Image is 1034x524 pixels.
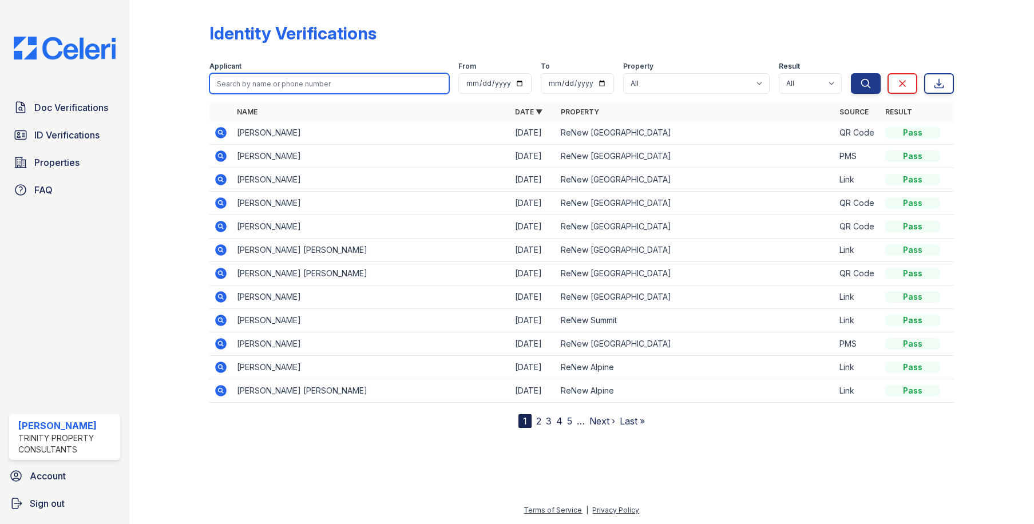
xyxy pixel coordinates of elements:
td: PMS [835,145,881,168]
td: [PERSON_NAME] [232,168,510,192]
div: Pass [885,150,940,162]
div: Pass [885,315,940,326]
td: ReNew [GEOGRAPHIC_DATA] [556,285,834,309]
td: Link [835,356,881,379]
a: 3 [546,415,552,427]
a: Account [5,465,125,487]
td: [PERSON_NAME] [PERSON_NAME] [232,262,510,285]
td: Link [835,309,881,332]
div: Pass [885,338,940,350]
td: ReNew [GEOGRAPHIC_DATA] [556,215,834,239]
td: [DATE] [510,168,556,192]
td: [DATE] [510,379,556,403]
td: ReNew [GEOGRAPHIC_DATA] [556,145,834,168]
td: ReNew [GEOGRAPHIC_DATA] [556,192,834,215]
div: | [586,506,588,514]
input: Search by name or phone number [209,73,449,94]
a: Next › [589,415,615,427]
span: … [577,414,585,428]
td: [DATE] [510,145,556,168]
div: Pass [885,174,940,185]
a: Properties [9,151,120,174]
a: Source [839,108,869,116]
div: Pass [885,244,940,256]
td: [PERSON_NAME] [232,285,510,309]
img: CE_Logo_Blue-a8612792a0a2168367f1c8372b55b34899dd931a85d93a1a3d3e32e68fde9ad4.png [5,37,125,59]
a: Sign out [5,492,125,515]
div: Pass [885,385,940,396]
a: Date ▼ [515,108,542,116]
label: Applicant [209,62,241,71]
td: [PERSON_NAME] [232,121,510,145]
td: [PERSON_NAME] [PERSON_NAME] [232,379,510,403]
span: FAQ [34,183,53,197]
td: [PERSON_NAME] [232,356,510,379]
td: [DATE] [510,309,556,332]
a: Doc Verifications [9,96,120,119]
td: [DATE] [510,192,556,215]
td: ReNew Alpine [556,356,834,379]
span: Account [30,469,66,483]
td: PMS [835,332,881,356]
td: [PERSON_NAME] [232,192,510,215]
td: Link [835,239,881,262]
div: Pass [885,197,940,209]
td: [DATE] [510,356,556,379]
td: [DATE] [510,332,556,356]
span: ID Verifications [34,128,100,142]
div: 1 [518,414,532,428]
td: QR Code [835,192,881,215]
a: Terms of Service [524,506,582,514]
a: Result [885,108,912,116]
td: Link [835,285,881,309]
td: ReNew [GEOGRAPHIC_DATA] [556,239,834,262]
td: QR Code [835,121,881,145]
td: Link [835,168,881,192]
a: 5 [567,415,572,427]
td: [DATE] [510,262,556,285]
td: ReNew Summit [556,309,834,332]
td: [PERSON_NAME] [PERSON_NAME] [232,239,510,262]
td: ReNew [GEOGRAPHIC_DATA] [556,168,834,192]
a: Privacy Policy [592,506,639,514]
td: ReNew Alpine [556,379,834,403]
label: Result [779,62,800,71]
a: Last » [620,415,645,427]
td: [PERSON_NAME] [232,309,510,332]
td: ReNew [GEOGRAPHIC_DATA] [556,332,834,356]
div: Trinity Property Consultants [18,432,116,455]
td: QR Code [835,262,881,285]
a: ID Verifications [9,124,120,146]
div: Pass [885,291,940,303]
td: QR Code [835,215,881,239]
div: Pass [885,221,940,232]
div: Pass [885,362,940,373]
div: Identity Verifications [209,23,377,43]
div: Pass [885,268,940,279]
td: ReNew [GEOGRAPHIC_DATA] [556,121,834,145]
td: Link [835,379,881,403]
div: Pass [885,127,940,138]
td: ReNew [GEOGRAPHIC_DATA] [556,262,834,285]
a: Property [561,108,599,116]
td: [DATE] [510,285,556,309]
label: From [458,62,476,71]
td: [DATE] [510,239,556,262]
td: [DATE] [510,215,556,239]
div: [PERSON_NAME] [18,419,116,432]
span: Properties [34,156,80,169]
td: [PERSON_NAME] [232,145,510,168]
td: [DATE] [510,121,556,145]
td: [PERSON_NAME] [232,332,510,356]
span: Doc Verifications [34,101,108,114]
a: FAQ [9,178,120,201]
a: Name [237,108,257,116]
span: Sign out [30,497,65,510]
td: [PERSON_NAME] [232,215,510,239]
a: 4 [556,415,562,427]
a: 2 [536,415,541,427]
label: Property [623,62,653,71]
label: To [541,62,550,71]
